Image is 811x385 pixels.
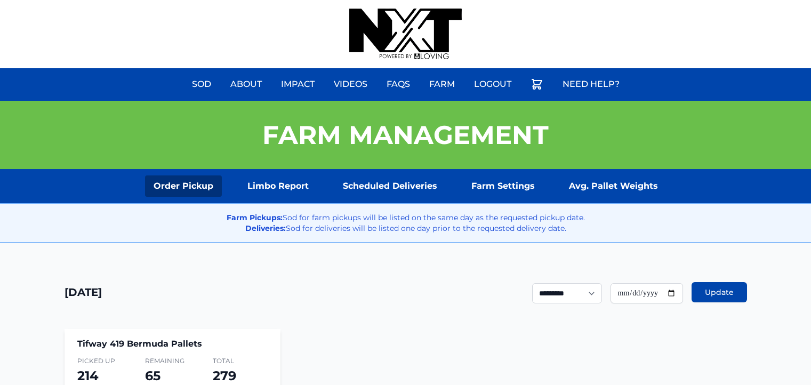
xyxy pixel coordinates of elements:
[77,368,99,383] span: 214
[186,71,218,97] a: Sod
[560,175,667,197] a: Avg. Pallet Weights
[77,357,132,365] span: Picked Up
[380,71,416,97] a: FAQs
[213,368,236,383] span: 279
[227,213,283,222] strong: Farm Pickups:
[245,223,286,233] strong: Deliveries:
[145,175,222,197] a: Order Pickup
[77,338,268,350] h4: Tifway 419 Bermuda Pallets
[556,71,626,97] a: Need Help?
[468,71,518,97] a: Logout
[145,368,160,383] span: 65
[213,357,268,365] span: Total
[262,122,549,148] h1: Farm Management
[692,282,747,302] button: Update
[65,285,102,300] h1: [DATE]
[349,9,461,60] img: nextdaysod.com Logo
[239,175,317,197] a: Limbo Report
[327,71,374,97] a: Videos
[463,175,543,197] a: Farm Settings
[705,287,734,298] span: Update
[334,175,446,197] a: Scheduled Deliveries
[224,71,268,97] a: About
[145,357,200,365] span: Remaining
[275,71,321,97] a: Impact
[423,71,461,97] a: Farm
